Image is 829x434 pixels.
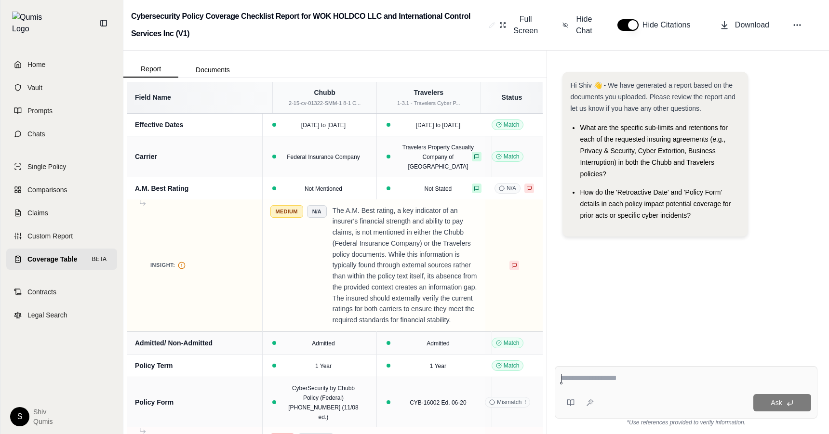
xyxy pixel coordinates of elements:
button: Ask [753,394,811,411]
a: Comparisons [6,179,117,200]
span: Ask [771,399,782,407]
span: CYB-16002 Ed. 06-20 [410,399,466,406]
span: Not Mentioned [305,185,342,192]
div: Policy Form [135,397,254,407]
span: Home [27,60,45,69]
div: Admitted/ Non-Admitted [135,338,254,348]
span: Match [491,119,523,130]
span: Match [491,338,523,348]
span: Legal Search [27,310,67,320]
span: Hi Shiv 👋 - We have generated a report based on the documents you uploaded. Please review the rep... [570,81,735,112]
span: Medium [270,205,303,218]
span: 1 Year [430,363,446,369]
a: Single Policy [6,156,117,177]
span: Contracts [27,287,56,297]
span: 1 Year [315,363,332,369]
span: Not Stated [425,185,452,192]
span: Federal Insurance Company [287,154,360,160]
div: Travelers [383,88,475,97]
span: Hide Chat [574,13,594,37]
th: Status [481,82,543,113]
span: Coverage Table [27,254,77,264]
a: Home [6,54,117,75]
span: Insight: [150,261,175,269]
span: Travelers Property Casualty Company of [GEOGRAPHIC_DATA] [402,144,474,170]
a: Contracts [6,281,117,302]
span: Single Policy [27,162,66,171]
button: Download [716,15,773,35]
span: Prompts [27,106,53,116]
span: ! [524,398,526,406]
a: Coverage TableBETA [6,249,117,270]
button: Negative feedback provided [524,184,534,193]
span: N/A [307,205,327,218]
span: [DATE] to [DATE] [416,122,460,129]
div: 1-3.1 - Travelers Cyber P... [383,99,475,107]
span: Shiv [33,407,53,417]
span: Match [491,360,523,371]
button: Positive feedback provided [472,184,481,193]
span: CyberSecurity by Chubb Policy (Federal) [PHONE_NUMBER] (11/08 ed.) [288,385,358,421]
button: Negative feedback provided [509,261,519,270]
span: BETA [89,254,109,264]
span: [DATE] to [DATE] [301,122,346,129]
span: Admitted [312,340,334,347]
span: Custom Report [27,231,73,241]
span: Hide Citations [642,19,696,31]
p: The A.M. Best rating, a key indicator of an insurer's financial strength and ability to pay claim... [333,205,484,326]
span: Comparisons [27,185,67,195]
button: Hide Chat [559,10,598,40]
span: Claims [27,208,48,218]
span: How do the 'Retroactive Date' and 'Policy Form' details in each policy impact potential coverage ... [580,188,731,219]
span: Qumis [33,417,53,426]
a: Claims [6,202,117,224]
button: Report [123,61,178,78]
div: S [10,407,29,426]
span: Full Screen [512,13,539,37]
button: Positive feedback provided [472,152,481,161]
div: Effective Dates [135,120,254,130]
span: Vault [27,83,42,92]
span: What are the specific sub-limits and retentions for each of the requested insuring agreements (e.... [580,124,728,178]
div: 2-15-cv-01322-SMM-1 8-1 C... [279,99,371,107]
div: *Use references provided to verify information. [555,419,817,426]
a: Legal Search [6,304,117,326]
span: Mismatch [485,397,530,408]
span: Match [491,151,523,162]
a: Vault [6,77,117,98]
span: Admitted [427,340,449,347]
a: Chats [6,123,117,145]
a: Prompts [6,100,117,121]
button: Documents [178,62,247,78]
h2: Cybersecurity Policy Coverage Checklist Report for WOK HOLDCO LLC and International Control Servi... [131,8,485,42]
div: Carrier [135,152,254,161]
div: A.M. Best Rating [135,184,254,193]
button: Collapse sidebar [96,15,111,31]
a: Custom Report [6,225,117,247]
button: Full Screen [495,10,543,40]
th: Field Name [127,82,273,113]
span: N/A [495,183,521,194]
span: Chats [27,129,45,139]
span: Download [735,19,769,31]
div: Chubb [279,88,371,97]
img: Qumis Logo [12,12,48,35]
div: Policy Term [135,361,254,370]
